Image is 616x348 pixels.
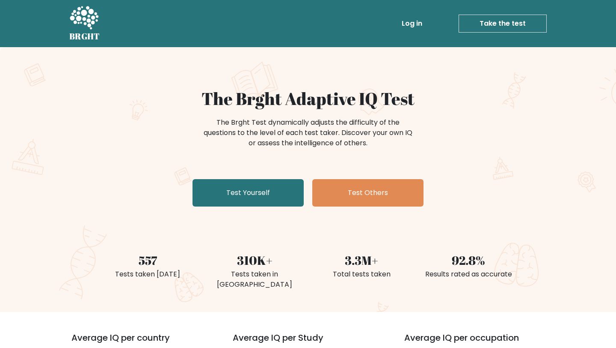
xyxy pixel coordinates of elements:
div: 3.3M+ [313,251,410,269]
div: Tests taken [DATE] [99,269,196,279]
a: Take the test [459,15,547,33]
div: 310K+ [206,251,303,269]
div: The Brght Test dynamically adjusts the difficulty of the questions to the level of each test take... [201,117,415,148]
a: Test Yourself [192,179,304,207]
div: 92.8% [420,251,517,269]
a: Log in [398,15,426,32]
a: BRGHT [69,3,100,44]
div: Tests taken in [GEOGRAPHIC_DATA] [206,269,303,290]
h5: BRGHT [69,31,100,42]
a: Test Others [312,179,423,207]
div: 557 [99,251,196,269]
h1: The Brght Adaptive IQ Test [99,88,517,109]
div: Total tests taken [313,269,410,279]
div: Results rated as accurate [420,269,517,279]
